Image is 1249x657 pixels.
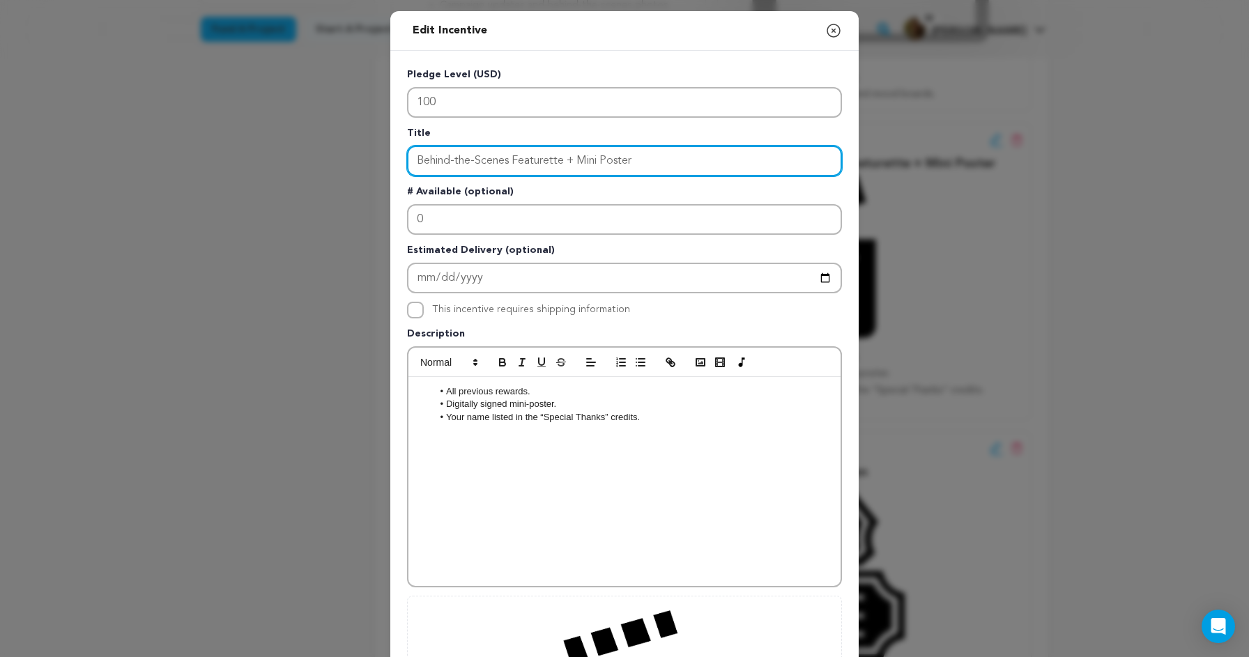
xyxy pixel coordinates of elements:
[407,185,842,204] p: # Available (optional)
[433,411,831,424] li: Your name listed in the “Special Thanks” credits.
[432,304,630,314] label: This incentive requires shipping information
[407,17,493,45] h2: Edit Incentive
[433,398,831,410] li: Digitally signed mini-poster.
[407,87,842,118] input: Enter level
[407,243,842,263] p: Estimated Delivery (optional)
[407,204,842,235] input: Enter number available
[407,146,842,176] input: Enter title
[407,263,842,293] input: Enter Estimated Delivery
[407,68,842,87] p: Pledge Level (USD)
[433,385,831,398] li: All previous rewards.
[407,327,842,346] p: Description
[407,126,842,146] p: Title
[1202,610,1235,643] div: Open Intercom Messenger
